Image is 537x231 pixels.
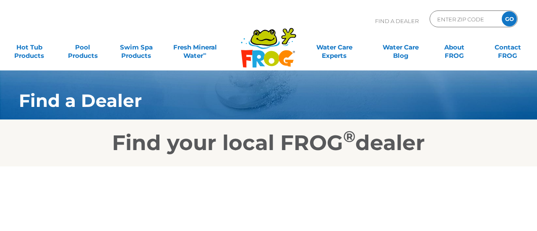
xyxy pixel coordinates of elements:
[375,10,419,31] p: Find A Dealer
[6,130,531,156] h2: Find your local FROG dealer
[502,11,517,26] input: GO
[169,39,221,56] a: Fresh MineralWater∞
[8,39,50,56] a: Hot TubProducts
[236,17,301,68] img: Frog Products Logo
[380,39,422,56] a: Water CareBlog
[19,91,478,111] h1: Find a Dealer
[115,39,157,56] a: Swim SpaProducts
[487,39,529,56] a: ContactFROG
[62,39,104,56] a: PoolProducts
[343,127,355,146] sup: ®
[433,39,475,56] a: AboutFROG
[300,39,368,56] a: Water CareExperts
[203,51,206,57] sup: ∞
